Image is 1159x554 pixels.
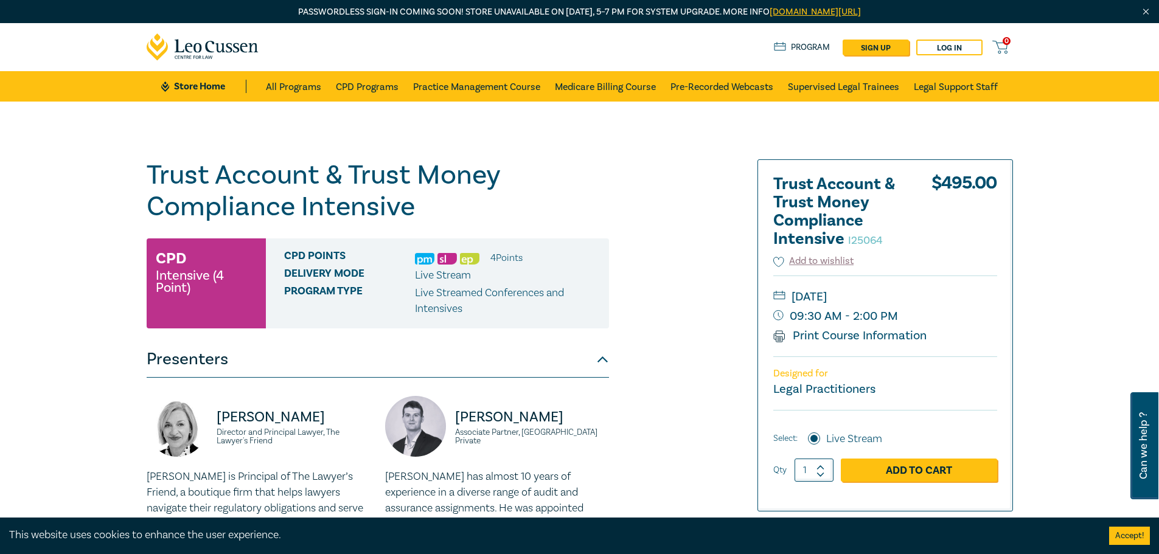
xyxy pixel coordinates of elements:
[161,80,246,93] a: Store Home
[773,368,997,379] p: Designed for
[843,40,909,55] a: sign up
[156,248,186,269] h3: CPD
[415,268,471,282] span: Live Stream
[413,71,540,102] a: Practice Management Course
[147,5,1013,19] p: Passwordless sign-in coming soon! Store unavailable on [DATE], 5–7 PM for system upgrade. More info
[670,71,773,102] a: Pre-Recorded Webcasts
[555,71,656,102] a: Medicare Billing Course
[336,71,399,102] a: CPD Programs
[773,432,798,445] span: Select:
[770,6,861,18] a: [DOMAIN_NAME][URL]
[773,328,927,344] a: Print Course Information
[284,250,415,266] span: CPD Points
[156,269,257,294] small: Intensive (4 Point)
[9,527,1091,543] div: This website uses cookies to enhance the user experience.
[914,71,998,102] a: Legal Support Staff
[788,71,899,102] a: Supervised Legal Trainees
[1109,527,1150,545] button: Accept cookies
[773,175,907,248] h2: Trust Account & Trust Money Compliance Intensive
[826,431,882,447] label: Live Stream
[147,396,207,457] img: https://s3.ap-southeast-2.amazonaws.com/leo-cussen-store-production-content/Contacts/Jennie%20Pak...
[795,459,834,482] input: 1
[1141,7,1151,17] img: Close
[773,381,875,397] small: Legal Practitioners
[848,234,883,248] small: I25064
[773,254,854,268] button: Add to wishlist
[490,250,523,266] li: 4 Point s
[266,71,321,102] a: All Programs
[773,306,997,326] small: 09:30 AM - 2:00 PM
[455,407,609,427] p: [PERSON_NAME]
[385,396,446,457] img: https://s3.ap-southeast-2.amazonaws.com/leo-cussen-store-production-content/Contacts/Alex%20Young...
[1003,37,1011,45] span: 0
[415,253,434,265] img: Practice Management & Business Skills
[916,40,983,55] a: Log in
[460,253,479,265] img: Ethics & Professional Responsibility
[415,285,600,317] p: Live Streamed Conferences and Intensives
[437,253,457,265] img: Substantive Law
[147,159,609,223] h1: Trust Account & Trust Money Compliance Intensive
[147,341,609,378] button: Presenters
[1138,400,1149,492] span: Can we help ?
[147,469,371,532] p: [PERSON_NAME] is Principal of The Lawyer’s Friend, a boutique firm that helps lawyers navigate th...
[217,407,371,427] p: [PERSON_NAME]
[774,41,830,54] a: Program
[773,287,997,306] small: [DATE]
[455,428,609,445] small: Associate Partner, [GEOGRAPHIC_DATA] Private
[217,428,371,445] small: Director and Principal Lawyer, The Lawyer's Friend
[773,463,787,477] label: Qty
[841,459,997,482] a: Add to Cart
[385,469,609,532] p: [PERSON_NAME] has almost 10 years of experience in a diverse range of audit and assurance assignm...
[284,285,415,317] span: Program type
[931,175,997,254] div: $ 495.00
[284,268,415,283] span: Delivery Mode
